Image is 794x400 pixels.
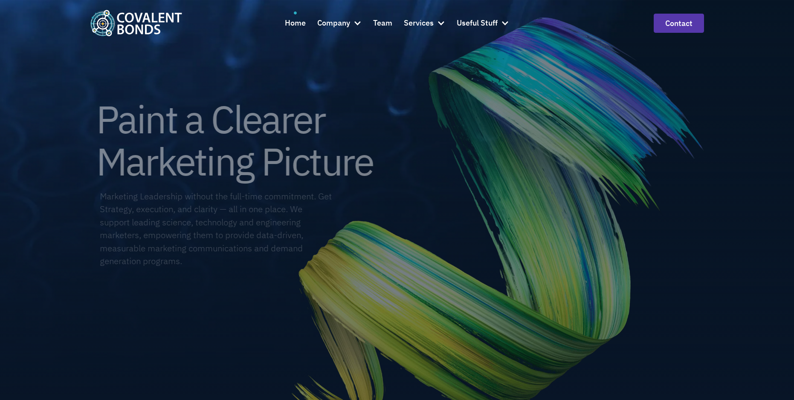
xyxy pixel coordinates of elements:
div: Useful Stuff [457,17,498,29]
div: Company [317,17,350,29]
a: Team [373,12,392,35]
img: Covalent Bonds White / Teal Logo [90,10,182,36]
div: Team [373,17,392,29]
div: Useful Stuff [457,12,509,35]
h1: Paint a Clearer Marketing Picture [96,98,373,182]
a: Home [285,12,306,35]
a: home [90,10,182,36]
div: Services [404,17,434,29]
div: Company [317,12,362,35]
div: Services [404,12,445,35]
div: Marketing Leadership without the full-time commitment. Get Strategy, execution, and clarity — all... [100,190,333,268]
div: Home [285,17,306,29]
a: contact [654,14,704,33]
